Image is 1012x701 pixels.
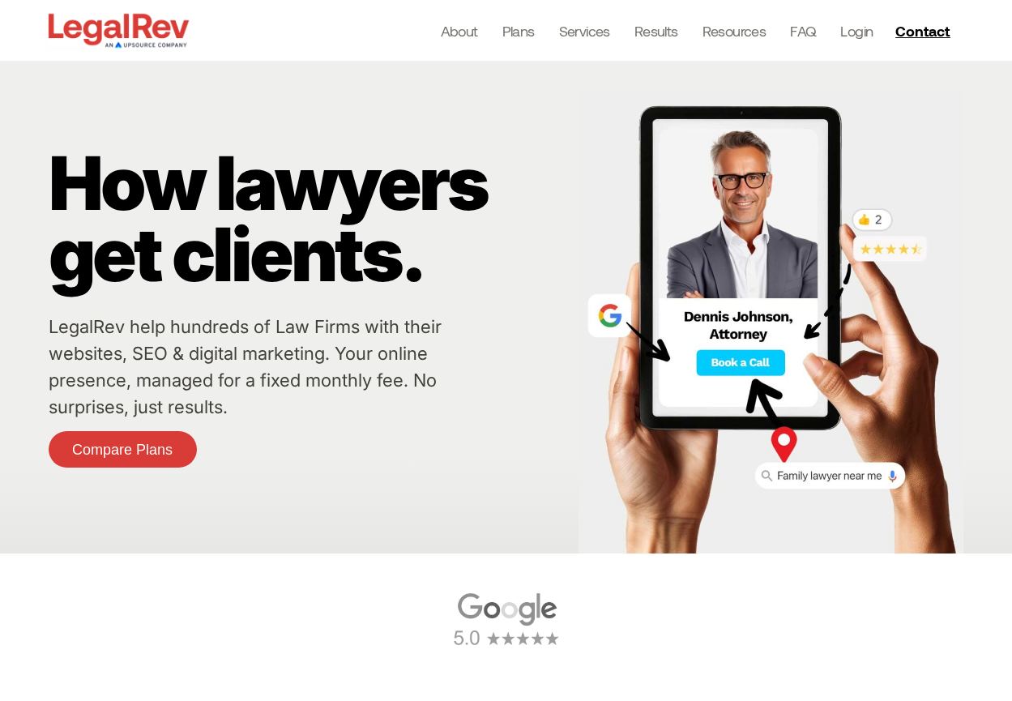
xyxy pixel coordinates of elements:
nav: Menu [441,19,873,42]
div: Carousel [45,578,968,660]
a: Contact [889,18,960,44]
span: Contact [895,24,950,38]
a: Plans [502,19,535,42]
a: Compare Plans [49,431,197,468]
a: Services [559,19,610,42]
div: 1 of 6 [45,578,968,660]
a: Resources [702,19,766,42]
a: Results [634,19,678,42]
a: LegalRev help hundreds of Law Firms with their websites, SEO & digital marketing. Your online pre... [49,316,442,417]
p: How lawyers get clients. [49,147,570,290]
a: FAQ [790,19,816,42]
span: Compare Plans [72,442,173,457]
a: Login [840,19,873,42]
a: About [441,19,478,42]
